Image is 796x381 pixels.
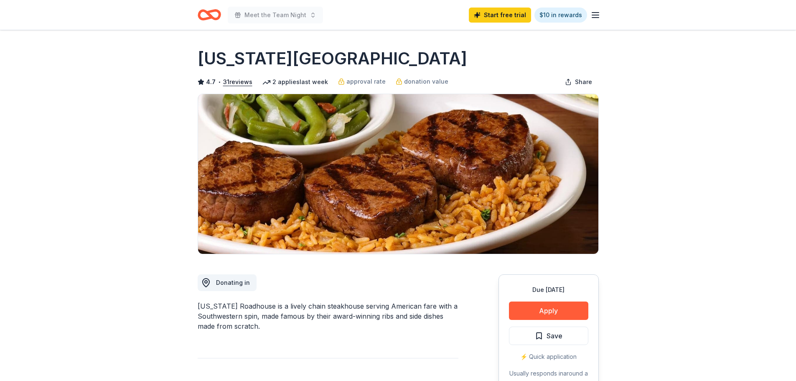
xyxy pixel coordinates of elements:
[223,77,252,87] button: 31reviews
[228,7,323,23] button: Meet the Team Night
[558,74,599,90] button: Share
[509,285,588,295] div: Due [DATE]
[198,94,598,254] img: Image for Texas Roadhouse
[404,77,448,87] span: donation value
[534,8,587,23] a: $10 in rewards
[198,5,221,25] a: Home
[396,77,448,87] a: donation value
[218,79,221,85] span: •
[338,77,386,87] a: approval rate
[547,330,562,341] span: Save
[206,77,216,87] span: 4.7
[575,77,592,87] span: Share
[198,47,467,70] h1: [US_STATE][GEOGRAPHIC_DATA]
[509,327,588,345] button: Save
[509,302,588,320] button: Apply
[509,352,588,362] div: ⚡️ Quick application
[244,10,306,20] span: Meet the Team Night
[216,279,250,286] span: Donating in
[346,77,386,87] span: approval rate
[198,301,458,331] div: [US_STATE] Roadhouse is a lively chain steakhouse serving American fare with a Southwestern spin,...
[469,8,531,23] a: Start free trial
[262,77,328,87] div: 2 applies last week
